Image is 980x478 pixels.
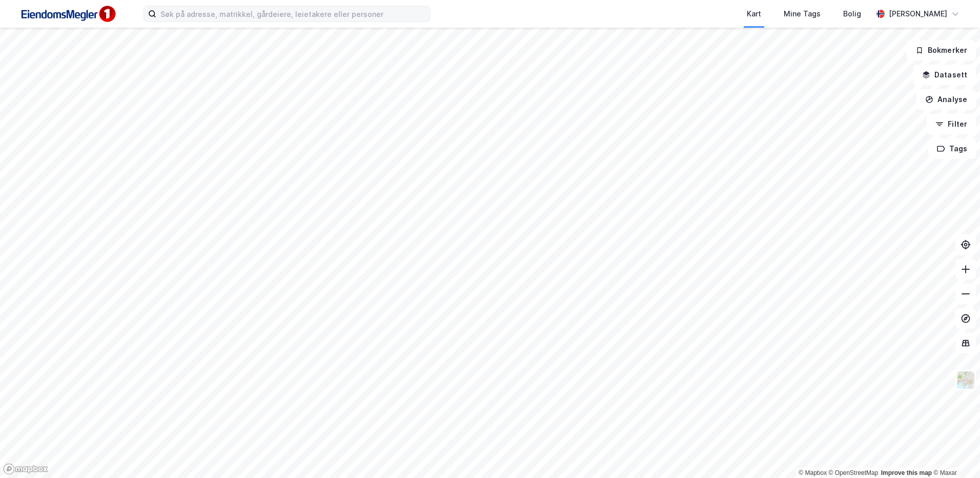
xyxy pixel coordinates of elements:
[784,8,821,20] div: Mine Tags
[913,65,976,85] button: Datasett
[928,138,976,159] button: Tags
[156,6,430,22] input: Søk på adresse, matrikkel, gårdeiere, leietakere eller personer
[916,89,976,110] button: Analyse
[956,370,975,390] img: Z
[929,429,980,478] iframe: Chat Widget
[881,469,932,476] a: Improve this map
[907,40,976,61] button: Bokmerker
[829,469,879,476] a: OpenStreetMap
[747,8,761,20] div: Kart
[799,469,827,476] a: Mapbox
[843,8,861,20] div: Bolig
[929,429,980,478] div: Kontrollprogram for chat
[3,463,48,475] a: Mapbox homepage
[889,8,947,20] div: [PERSON_NAME]
[16,3,119,26] img: F4PB6Px+NJ5v8B7XTbfpPpyloAAAAASUVORK5CYII=
[927,114,976,134] button: Filter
